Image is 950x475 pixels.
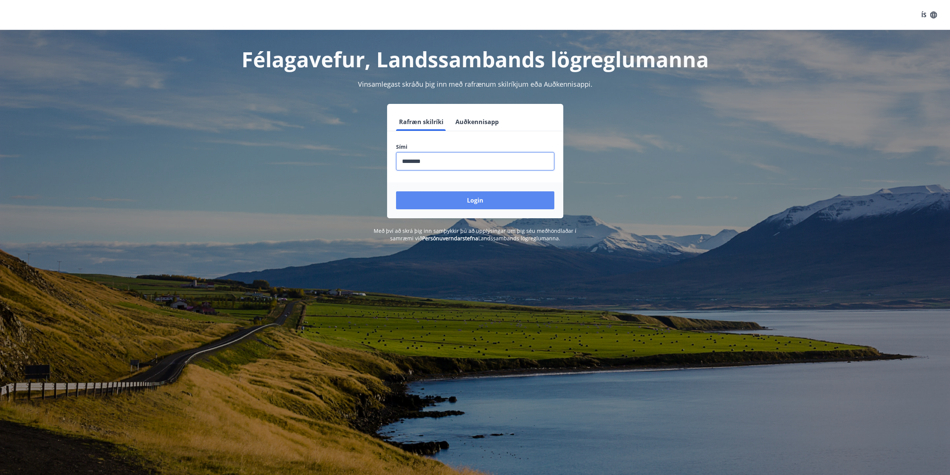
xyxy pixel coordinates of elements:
button: Rafræn skilríki [396,113,446,131]
span: Vinsamlegast skráðu þig inn með rafrænum skilríkjum eða Auðkennisappi. [358,80,592,89]
span: Með því að skrá þig inn samþykkir þú að upplýsingar um þig séu meðhöndlaðar í samræmi við Landssa... [374,227,576,242]
label: Sími [396,143,554,151]
button: Auðkennisapp [452,113,502,131]
a: Persónuverndarstefna [422,235,478,242]
button: Login [396,191,554,209]
h1: Félagavefur, Landssambands lögreglumanna [215,45,735,73]
button: ÍS [917,8,941,22]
